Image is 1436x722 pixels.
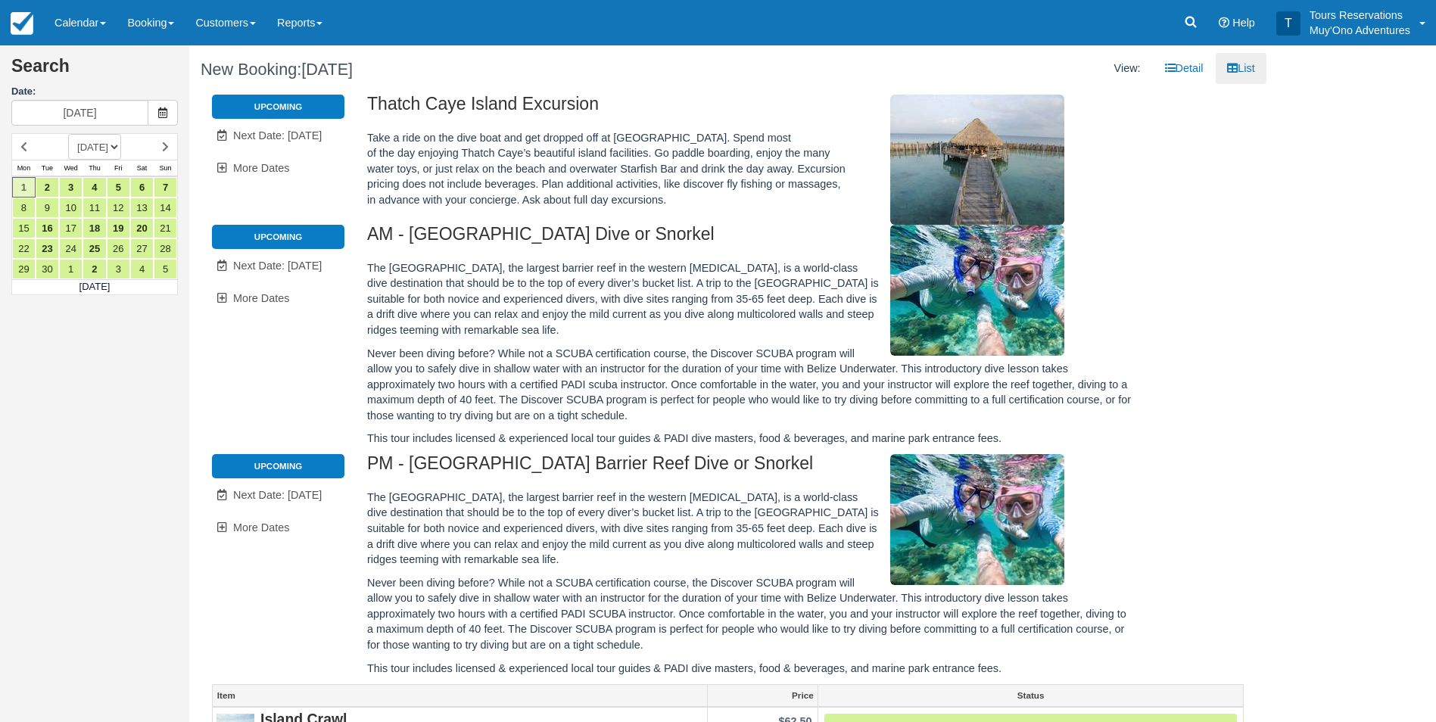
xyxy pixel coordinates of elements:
[212,120,344,151] a: Next Date: [DATE]
[11,85,178,99] label: Date:
[367,661,1135,677] p: This tour includes licensed & experienced local tour guides & PADI dive masters, food & beverages...
[83,160,106,177] th: Thu
[12,238,36,259] a: 22
[12,218,36,238] a: 15
[212,454,344,478] li: Upcoming
[107,259,130,279] a: 3
[367,130,1135,208] p: Take a ride on the dive boat and get dropped off at [GEOGRAPHIC_DATA]. Spend most of the day enjo...
[59,198,83,218] a: 10
[367,454,1135,482] h2: PM - [GEOGRAPHIC_DATA] Barrier Reef Dive or Snorkel
[233,162,289,174] span: More Dates
[130,218,154,238] a: 20
[36,238,59,259] a: 23
[212,225,344,249] li: Upcoming
[1232,17,1255,29] span: Help
[890,225,1064,356] img: M294-1
[154,198,177,218] a: 14
[1154,53,1215,84] a: Detail
[107,177,130,198] a: 5
[59,177,83,198] a: 3
[107,160,130,177] th: Fri
[83,218,106,238] a: 18
[818,685,1242,706] a: Status
[59,218,83,238] a: 17
[11,57,178,85] h2: Search
[154,238,177,259] a: 28
[367,431,1135,447] p: This tour includes licensed & experienced local tour guides & PADI dive masters, food & beverages...
[301,60,353,79] span: [DATE]
[36,259,59,279] a: 30
[1219,17,1229,28] i: Help
[83,198,106,218] a: 11
[212,251,344,282] a: Next Date: [DATE]
[212,95,344,119] li: Upcoming
[130,238,154,259] a: 27
[213,685,707,706] a: Item
[12,259,36,279] a: 29
[890,95,1064,225] img: M296-1
[130,160,154,177] th: Sat
[201,61,716,79] h1: New Booking:
[367,260,1135,338] p: The [GEOGRAPHIC_DATA], the largest barrier reef in the western [MEDICAL_DATA], is a world-class d...
[12,198,36,218] a: 8
[36,218,59,238] a: 16
[890,454,1064,585] img: M295-1
[59,259,83,279] a: 1
[59,160,83,177] th: Wed
[107,238,130,259] a: 26
[1310,8,1410,23] p: Tours Reservations
[708,685,818,706] a: Price
[12,160,36,177] th: Mon
[154,177,177,198] a: 7
[12,177,36,198] a: 1
[212,480,344,511] a: Next Date: [DATE]
[367,575,1135,653] p: Never been diving before? While not a SCUBA certification course, the Discover SCUBA program will...
[12,280,178,295] td: [DATE]
[154,259,177,279] a: 5
[367,95,1135,123] h2: Thatch Caye Island Excursion
[36,177,59,198] a: 2
[83,238,106,259] a: 25
[1103,53,1152,84] li: View:
[130,259,154,279] a: 4
[107,198,130,218] a: 12
[83,177,106,198] a: 4
[83,259,106,279] a: 2
[233,521,289,534] span: More Dates
[154,218,177,238] a: 21
[233,260,322,272] span: Next Date: [DATE]
[1276,11,1300,36] div: T
[11,12,33,35] img: checkfront-main-nav-mini-logo.png
[107,218,130,238] a: 19
[367,225,1135,253] h2: AM - [GEOGRAPHIC_DATA] Dive or Snorkel
[36,198,59,218] a: 9
[233,292,289,304] span: More Dates
[154,160,177,177] th: Sun
[367,346,1135,424] p: Never been diving before? While not a SCUBA certification course, the Discover SCUBA program will...
[59,238,83,259] a: 24
[367,490,1135,568] p: The [GEOGRAPHIC_DATA], the largest barrier reef in the western [MEDICAL_DATA], is a world-class d...
[1310,23,1410,38] p: Muy'Ono Adventures
[130,198,154,218] a: 13
[233,129,322,142] span: Next Date: [DATE]
[36,160,59,177] th: Tue
[233,489,322,501] span: Next Date: [DATE]
[130,177,154,198] a: 6
[1216,53,1266,84] a: List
